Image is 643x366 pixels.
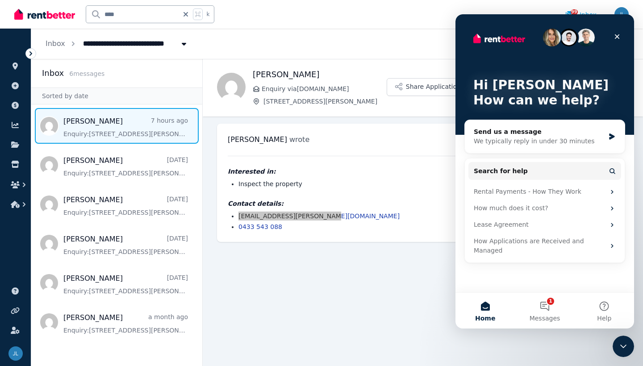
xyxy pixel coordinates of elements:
div: Inbox [565,10,597,19]
iframe: Intercom live chat [613,336,634,357]
nav: Message list [31,104,202,344]
a: Inbox [46,39,65,48]
span: 6 message s [69,70,104,77]
a: [PERSON_NAME][DATE]Enquiry:[STREET_ADDRESS][PERSON_NAME]. [63,195,188,217]
a: [PERSON_NAME]7 hours agoEnquiry:[STREET_ADDRESS][PERSON_NAME]. [63,116,188,138]
span: Enquiry via [DOMAIN_NAME] [262,84,387,93]
img: Gemma Goddard [217,73,246,101]
span: [STREET_ADDRESS][PERSON_NAME] [263,97,387,106]
button: Share Application Link [387,78,483,96]
img: RentBetter [14,8,75,21]
span: 99 [571,9,578,15]
span: k [206,11,209,18]
iframe: Intercom live chat [455,14,634,329]
h4: Interested in: [228,167,618,176]
img: Joanne Lau [614,7,629,21]
h1: [PERSON_NAME] [253,68,387,81]
a: [PERSON_NAME][DATE]Enquiry:[STREET_ADDRESS][PERSON_NAME]. [63,273,188,295]
span: wrote [289,135,309,144]
img: Joanne Lau [8,346,23,361]
nav: Breadcrumb [31,29,203,59]
a: [PERSON_NAME][DATE]Enquiry:[STREET_ADDRESS][PERSON_NAME]. [63,155,188,178]
a: [PERSON_NAME]a month agoEnquiry:[STREET_ADDRESS][PERSON_NAME]. [63,312,188,335]
a: [EMAIL_ADDRESS][PERSON_NAME][DOMAIN_NAME] [238,212,400,220]
h4: Contact details: [228,199,618,208]
span: [PERSON_NAME] [228,135,287,144]
h2: Inbox [42,67,64,79]
a: 0433 543 088 [238,223,282,230]
a: [PERSON_NAME][DATE]Enquiry:[STREET_ADDRESS][PERSON_NAME]. [63,234,188,256]
div: Sorted by date [31,87,202,104]
li: Inspect the property [238,179,618,188]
